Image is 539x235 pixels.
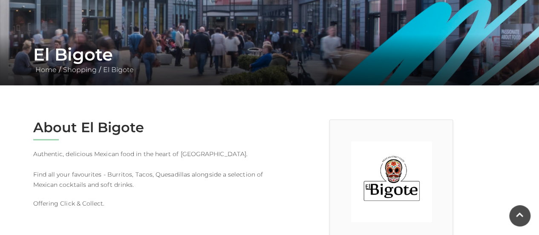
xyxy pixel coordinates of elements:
a: Home [33,66,59,74]
h2: About El Bigote [33,119,263,136]
p: Offering Click & Collect. [33,198,263,209]
h1: El Bigote [33,44,506,65]
p: Authentic, delicious Mexican food in the heart of [GEOGRAPHIC_DATA]. Find all your favourites - B... [33,149,263,190]
a: El Bigote [101,66,136,74]
div: / / [27,44,513,75]
a: Shopping [61,66,99,74]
